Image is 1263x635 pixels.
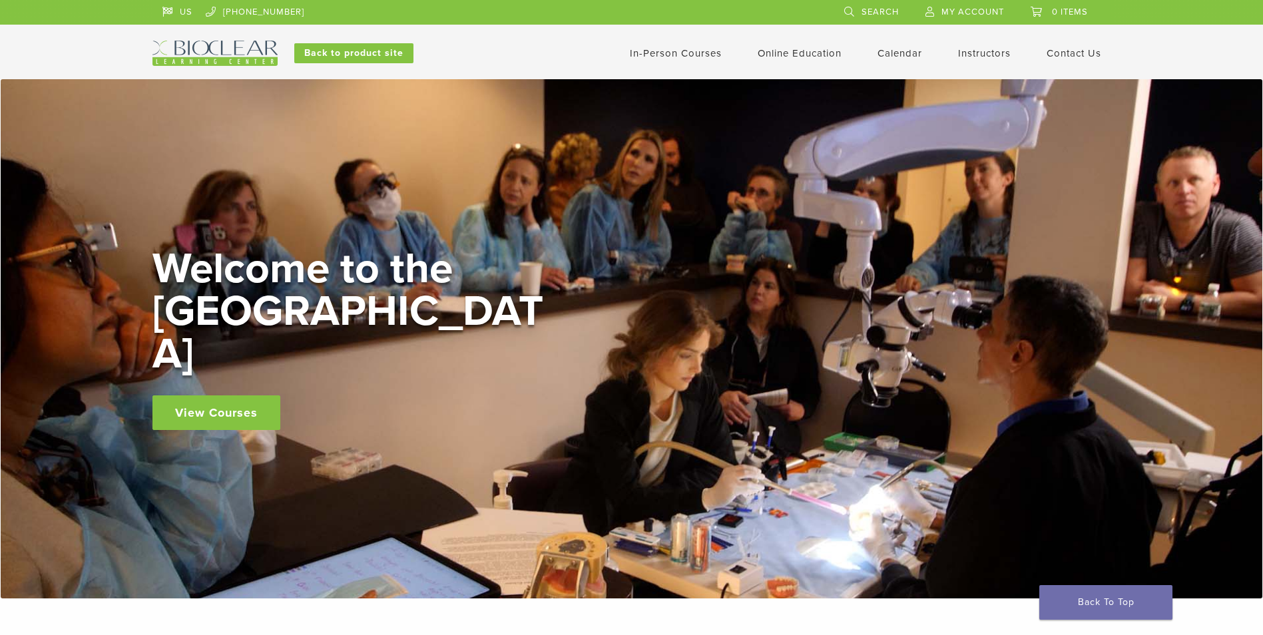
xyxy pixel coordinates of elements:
[1047,47,1101,59] a: Contact Us
[1039,585,1172,620] a: Back To Top
[294,43,413,63] a: Back to product site
[958,47,1011,59] a: Instructors
[1052,7,1088,17] span: 0 items
[152,395,280,430] a: View Courses
[630,47,722,59] a: In-Person Courses
[878,47,922,59] a: Calendar
[758,47,842,59] a: Online Education
[862,7,899,17] span: Search
[152,41,278,66] img: Bioclear
[941,7,1004,17] span: My Account
[152,248,552,375] h2: Welcome to the [GEOGRAPHIC_DATA]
